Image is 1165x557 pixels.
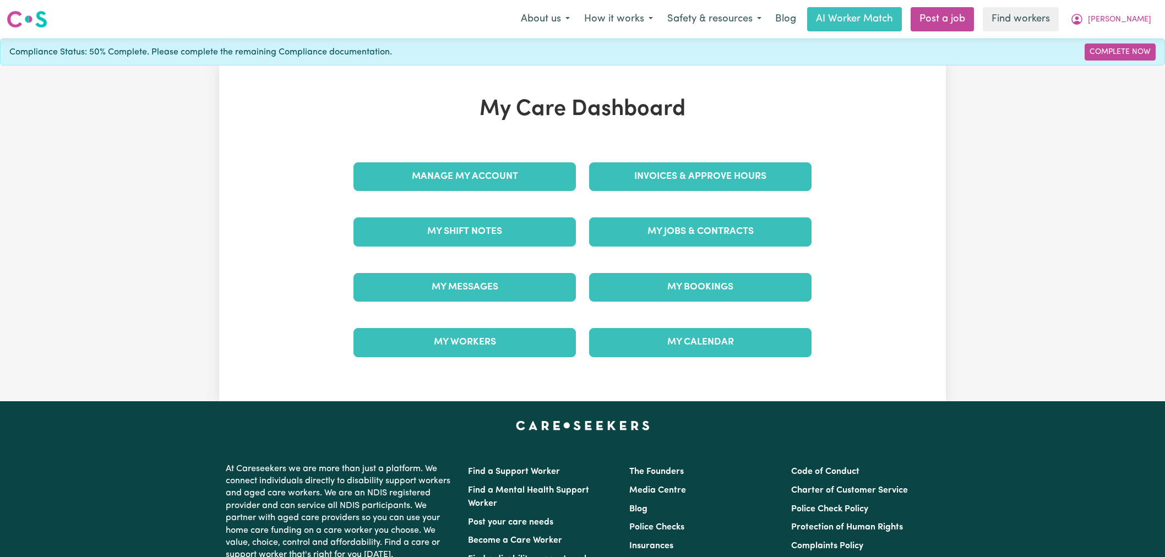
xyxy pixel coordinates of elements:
a: Police Check Policy [791,505,868,514]
a: Complete Now [1085,43,1156,61]
a: Blog [769,7,803,31]
a: Code of Conduct [791,467,859,476]
button: About us [514,8,577,31]
a: Post your care needs [468,518,553,527]
button: My Account [1063,8,1158,31]
h1: My Care Dashboard [347,96,818,123]
a: The Founders [629,467,684,476]
a: My Shift Notes [353,217,576,246]
a: Blog [629,505,647,514]
a: Protection of Human Rights [791,523,903,532]
a: Police Checks [629,523,684,532]
a: My Messages [353,273,576,302]
a: My Calendar [589,328,812,357]
button: How it works [577,8,660,31]
a: My Bookings [589,273,812,302]
img: Careseekers logo [7,9,47,29]
a: My Jobs & Contracts [589,217,812,246]
a: Invoices & Approve Hours [589,162,812,191]
a: Careseekers home page [516,421,650,430]
a: Insurances [629,542,673,550]
a: Become a Care Worker [468,536,562,545]
a: Post a job [911,7,974,31]
a: Manage My Account [353,162,576,191]
a: Find workers [983,7,1059,31]
a: Find a Mental Health Support Worker [468,486,589,508]
a: Charter of Customer Service [791,486,908,495]
a: Complaints Policy [791,542,863,550]
a: Media Centre [629,486,686,495]
span: Compliance Status: 50% Complete. Please complete the remaining Compliance documentation. [9,46,392,59]
a: Careseekers logo [7,7,47,32]
span: [PERSON_NAME] [1088,14,1151,26]
iframe: Button to launch messaging window [1121,513,1156,548]
a: AI Worker Match [807,7,902,31]
a: Find a Support Worker [468,467,560,476]
a: My Workers [353,328,576,357]
button: Safety & resources [660,8,769,31]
